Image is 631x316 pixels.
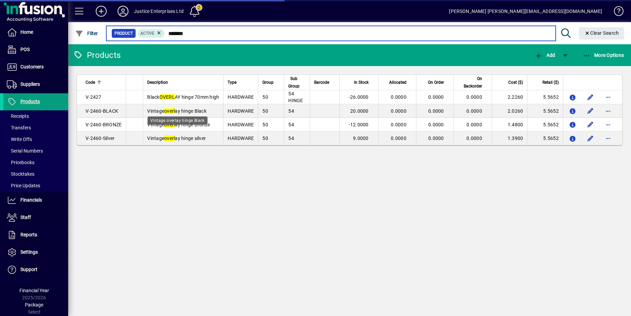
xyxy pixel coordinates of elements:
[492,118,527,131] td: 1.4800
[228,136,254,141] span: HARDWARE
[527,90,563,104] td: 5.5652
[74,27,100,39] button: Filter
[90,5,112,17] button: Add
[349,94,369,100] span: -26.0000
[86,79,122,86] div: Code
[527,131,563,145] td: 5.5652
[19,288,49,293] span: Financial Year
[466,136,482,141] span: 0.0000
[535,52,555,58] span: Add
[533,49,557,61] button: Add
[3,157,68,168] a: Pricebooks
[262,122,268,127] span: 50
[112,5,134,17] button: Profile
[420,79,450,86] div: On Order
[288,75,299,90] span: Sub Group
[389,79,406,86] span: Allocated
[159,94,175,100] em: OVERL
[20,249,38,255] span: Settings
[7,125,31,130] span: Transfers
[449,6,602,17] div: [PERSON_NAME] [PERSON_NAME][EMAIL_ADDRESS][DOMAIN_NAME]
[428,79,444,86] span: On Order
[314,79,335,86] div: Barcode
[20,267,37,272] span: Support
[228,94,254,100] span: HARDWARE
[3,209,68,226] a: Staff
[288,136,294,141] span: 54
[584,30,619,36] span: Clear Search
[3,24,68,41] a: Home
[20,81,40,87] span: Suppliers
[114,30,133,37] span: Product
[7,137,32,142] span: Write Offs
[350,108,369,114] span: 20.0000
[3,122,68,133] a: Transfers
[581,49,626,61] button: More Options
[585,92,596,102] button: Edit
[391,136,406,141] span: 0.0000
[147,79,168,86] span: Description
[148,116,207,125] div: Vintage overlay hinge Black
[20,197,42,203] span: Financials
[391,122,406,127] span: 0.0000
[262,79,280,86] div: Group
[458,75,488,90] div: On Backorder
[140,31,154,36] span: Active
[466,94,482,100] span: 0.0000
[466,108,482,114] span: 0.0000
[147,79,219,86] div: Description
[7,113,29,119] span: Receipts
[86,122,122,127] span: V-2460-BRONZE
[138,29,165,38] mat-chip: Activation Status: Active
[228,79,254,86] div: Type
[20,47,30,52] span: POS
[164,136,175,141] em: overl
[25,302,43,307] span: Package
[3,261,68,278] a: Support
[20,29,33,35] span: Home
[20,64,44,69] span: Customers
[262,136,268,141] span: 50
[7,160,34,165] span: Pricebooks
[527,104,563,118] td: 5.5652
[228,79,236,86] span: Type
[3,145,68,157] a: Serial Numbers
[262,94,268,100] span: 50
[3,110,68,122] a: Receipts
[75,31,98,36] span: Filter
[288,75,306,90] div: Sub Group
[147,108,206,114] span: Vintage ay hinge Black
[164,108,175,114] em: overl
[609,1,622,23] a: Knowledge Base
[7,171,34,177] span: Stocktakes
[7,183,40,188] span: Price Updates
[585,119,596,130] button: Edit
[262,108,268,114] span: 50
[3,192,68,209] a: Financials
[262,79,274,86] span: Group
[391,94,406,100] span: 0.0000
[7,148,43,154] span: Serial Numbers
[585,106,596,116] button: Edit
[344,79,374,86] div: In Stock
[391,108,406,114] span: 0.0000
[288,108,294,114] span: 54
[86,108,118,114] span: V-2460-BLACK
[466,122,482,127] span: 0.0000
[20,232,37,237] span: Reports
[3,168,68,180] a: Stocktakes
[228,122,254,127] span: HARDWARE
[603,119,614,130] button: More options
[288,91,303,103] span: 54 HINGE
[147,122,210,127] span: Vintage ay hinge Bronze
[428,108,444,114] span: 0.0000
[603,92,614,102] button: More options
[3,41,68,58] a: POS
[428,136,444,141] span: 0.0000
[349,122,369,127] span: -12.0000
[585,133,596,144] button: Edit
[3,76,68,93] a: Suppliers
[508,79,523,86] span: Cost ($)
[3,59,68,76] a: Customers
[147,136,206,141] span: Vintage ay hinge silver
